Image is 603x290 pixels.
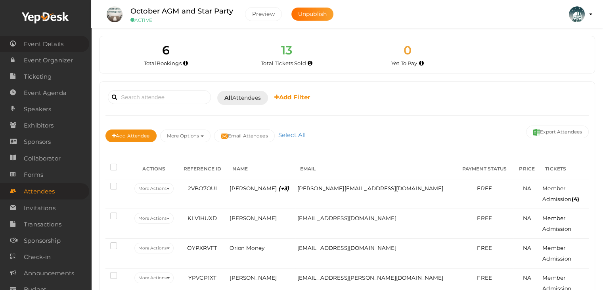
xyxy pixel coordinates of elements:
[298,10,327,17] span: Unpublish
[224,94,261,102] span: Attendees
[542,215,571,232] span: Member Admission
[134,273,174,283] button: More Actions
[160,130,211,142] button: More Options
[281,43,292,58] span: 13
[404,43,412,58] span: 0
[477,245,492,251] span: FREE
[278,185,289,191] i: (+3)
[108,90,211,104] input: Search attendee
[295,159,456,179] th: EMAIL
[297,275,444,281] span: [EMAIL_ADDRESS][PERSON_NAME][DOMAIN_NAME]
[24,233,61,249] span: Sponsorship
[24,101,51,117] span: Speakers
[297,215,396,221] span: [EMAIL_ADDRESS][DOMAIN_NAME]
[523,245,531,251] span: NA
[571,196,579,202] b: (4)
[542,185,579,202] span: Member Admission
[157,60,182,66] span: Bookings
[134,213,174,224] button: More Actions
[245,7,282,21] button: Preview
[144,60,182,66] span: Total
[297,185,444,191] span: [PERSON_NAME][EMAIL_ADDRESS][DOMAIN_NAME]
[276,131,308,139] a: Select All
[214,130,275,142] button: Email Attendees
[130,6,233,17] label: October AGM and Star Party
[477,215,492,221] span: FREE
[188,185,217,191] span: 2VBO7OUI
[230,215,277,221] span: [PERSON_NAME]
[24,134,51,150] span: Sponsors
[24,118,54,133] span: Exhibitors
[24,167,43,183] span: Forms
[419,61,424,66] i: Accepted and yet to make payment
[274,93,310,101] b: Add Filter
[569,6,585,22] img: KH323LD6_small.jpeg
[24,85,67,101] span: Event Agenda
[523,275,531,281] span: NA
[526,126,589,138] button: Export Attendees
[533,129,540,136] img: excel.svg
[540,159,589,179] th: TICKETS
[24,184,55,199] span: Attendees
[183,61,188,66] i: Total number of bookings
[107,6,123,22] img: BGUYS01D_small.jpeg
[291,8,333,21] button: Unpublish
[134,243,174,253] button: More Actions
[523,185,531,191] span: NA
[456,159,513,179] th: PAYMENT STATUS
[391,60,417,66] span: Yet To Pay
[477,185,492,191] span: FREE
[131,159,177,179] th: ACTIONS
[297,245,396,251] span: [EMAIL_ADDRESS][DOMAIN_NAME]
[187,245,217,251] span: OYPXRVFT
[542,245,571,262] span: Member Admission
[130,17,233,23] small: ACTIVE
[261,60,306,66] span: Total Tickets Sold
[24,151,61,166] span: Collaborator
[162,43,170,58] span: 6
[230,275,277,281] span: [PERSON_NAME]
[308,61,312,66] i: Total number of tickets sold
[523,215,531,221] span: NA
[188,275,216,281] span: YPVCP1XT
[134,183,174,194] button: More Actions
[230,185,289,191] span: [PERSON_NAME]
[184,166,222,172] span: REFERENCE ID
[24,217,61,232] span: Transactions
[24,265,74,281] span: Announcements
[105,130,157,142] button: Add Attendee
[24,200,56,216] span: Invitations
[513,159,540,179] th: PRICE
[477,275,492,281] span: FREE
[24,52,73,68] span: Event Organizer
[188,215,217,221] span: KLV1HUXD
[230,245,264,251] span: Orion Money
[24,69,52,85] span: Ticketing
[221,133,228,140] img: mail-filled.svg
[224,94,232,101] b: All
[24,249,51,265] span: Check-in
[228,159,295,179] th: NAME
[24,36,63,52] span: Event Details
